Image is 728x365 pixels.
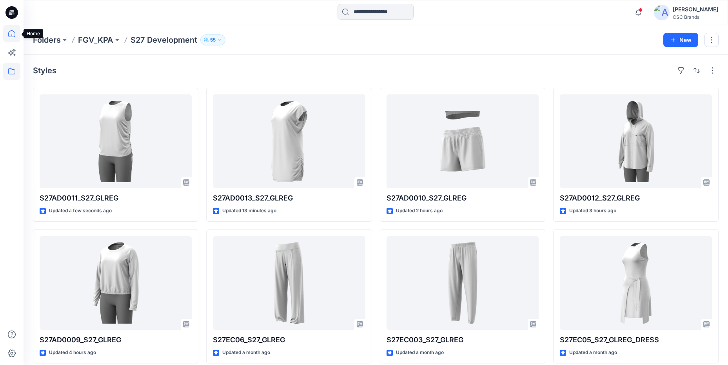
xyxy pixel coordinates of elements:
p: Updated a month ago [396,349,444,357]
p: S27 Development [131,34,197,45]
p: Updated a few seconds ago [49,207,112,215]
p: S27EC003_S27_GLREG [387,334,539,345]
p: Updated a month ago [222,349,270,357]
button: New [663,33,698,47]
a: S27EC05_S27_GLREG_DRESS [560,236,712,330]
p: S27AD0010_S27_GLREG [387,193,539,204]
p: S27AD0011_S27_GLREG [40,193,192,204]
p: S27AD0012_S27_GLREG [560,193,712,204]
p: Updated 4 hours ago [49,349,96,357]
a: S27EC06_S27_GLREG [213,236,365,330]
a: S27EC003_S27_GLREG [387,236,539,330]
img: avatar [654,5,670,20]
p: Updated 3 hours ago [569,207,616,215]
p: Updated 13 minutes ago [222,207,276,215]
div: CSC Brands [673,14,718,20]
button: 55 [200,34,225,45]
a: S27AD0010_S27_GLREG [387,94,539,188]
a: S27AD0013_S27_GLREG [213,94,365,188]
a: FGV_KPA [78,34,113,45]
p: S27EC05_S27_GLREG_DRESS [560,334,712,345]
p: S27AD0013_S27_GLREG [213,193,365,204]
div: [PERSON_NAME] [673,5,718,14]
h4: Styles [33,66,56,75]
p: S27EC06_S27_GLREG [213,334,365,345]
a: S27AD0011_S27_GLREG [40,94,192,188]
p: Updated a month ago [569,349,617,357]
a: S27AD0009_S27_GLREG [40,236,192,330]
p: Updated 2 hours ago [396,207,443,215]
a: S27AD0012_S27_GLREG [560,94,712,188]
p: 55 [210,36,216,44]
p: S27AD0009_S27_GLREG [40,334,192,345]
a: Folders [33,34,61,45]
